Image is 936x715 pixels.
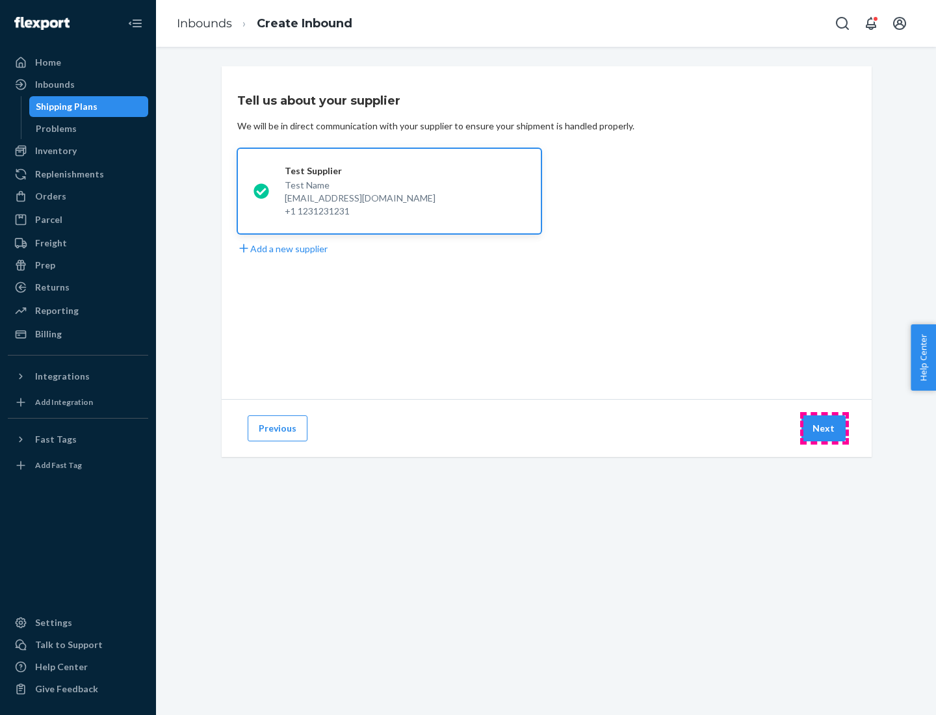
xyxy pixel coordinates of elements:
div: Returns [35,281,70,294]
div: Replenishments [35,168,104,181]
div: Add Integration [35,396,93,408]
ol: breadcrumbs [166,5,363,43]
button: Help Center [911,324,936,391]
div: Inbounds [35,78,75,91]
div: Freight [35,237,67,250]
div: Give Feedback [35,682,98,695]
button: Previous [248,415,307,441]
div: Billing [35,328,62,341]
a: Inventory [8,140,148,161]
div: Orders [35,190,66,203]
div: Inventory [35,144,77,157]
a: Returns [8,277,148,298]
div: Help Center [35,660,88,673]
div: Fast Tags [35,433,77,446]
img: Flexport logo [14,17,70,30]
div: Prep [35,259,55,272]
a: Add Fast Tag [8,455,148,476]
button: Give Feedback [8,679,148,699]
a: Shipping Plans [29,96,149,117]
a: Add Integration [8,392,148,413]
div: Talk to Support [35,638,103,651]
a: Help Center [8,656,148,677]
div: Settings [35,616,72,629]
a: Orders [8,186,148,207]
button: Fast Tags [8,429,148,450]
div: Add Fast Tag [35,460,82,471]
div: We will be in direct communication with your supplier to ensure your shipment is handled properly. [237,120,634,133]
a: Inbounds [8,74,148,95]
h3: Tell us about your supplier [237,92,400,109]
div: Problems [36,122,77,135]
a: Reporting [8,300,148,321]
a: Problems [29,118,149,139]
a: Billing [8,324,148,344]
a: Prep [8,255,148,276]
div: Integrations [35,370,90,383]
div: Shipping Plans [36,100,97,113]
a: Create Inbound [257,16,352,31]
a: Parcel [8,209,148,230]
a: Home [8,52,148,73]
div: Home [35,56,61,69]
button: Next [801,415,846,441]
a: Freight [8,233,148,253]
button: Open account menu [887,10,913,36]
div: Reporting [35,304,79,317]
a: Settings [8,612,148,633]
button: Integrations [8,366,148,387]
button: Add a new supplier [237,242,328,255]
a: Inbounds [177,16,232,31]
button: Close Navigation [122,10,148,36]
button: Open notifications [858,10,884,36]
button: Open Search Box [829,10,855,36]
div: Parcel [35,213,62,226]
a: Talk to Support [8,634,148,655]
a: Replenishments [8,164,148,185]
